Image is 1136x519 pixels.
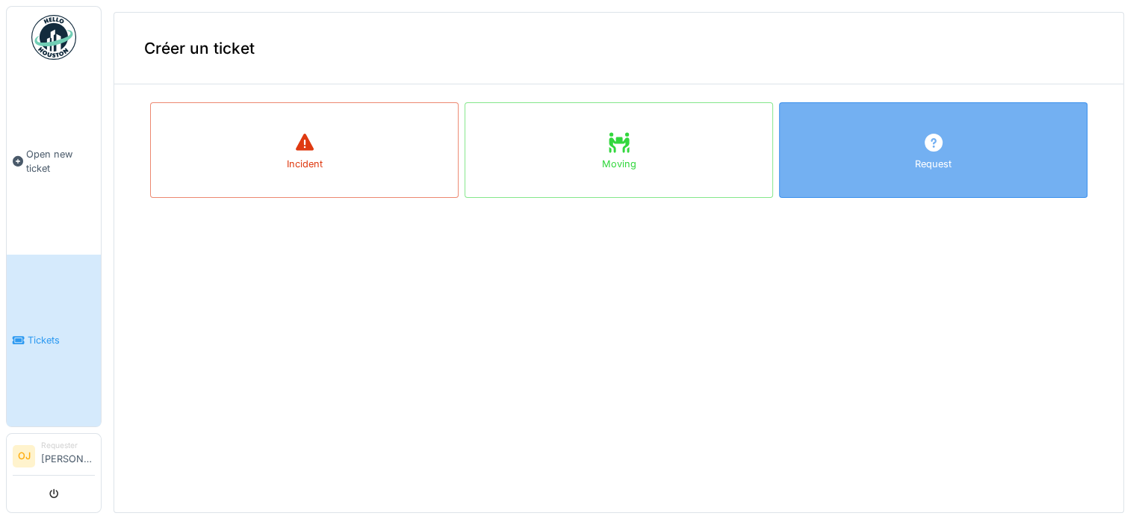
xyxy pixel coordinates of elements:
a: Tickets [7,255,101,427]
div: Moving [602,157,636,171]
div: Request [915,157,952,171]
img: Badge_color-CXgf-gQk.svg [31,15,76,60]
li: [PERSON_NAME] [41,440,95,472]
a: OJ Requester[PERSON_NAME] [13,440,95,476]
a: Open new ticket [7,68,101,255]
div: Incident [287,157,323,171]
div: Créer un ticket [114,13,1123,84]
span: Tickets [28,333,95,347]
div: Requester [41,440,95,451]
li: OJ [13,445,35,467]
span: Open new ticket [26,147,95,175]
